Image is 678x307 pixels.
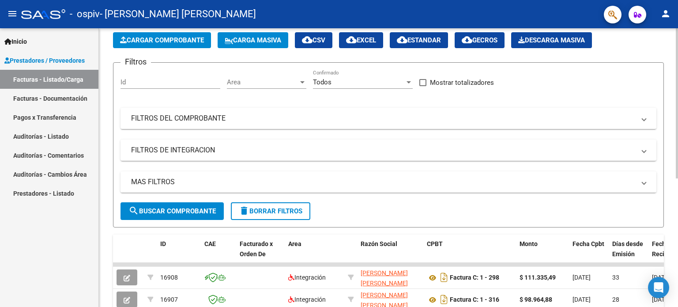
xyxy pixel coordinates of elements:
span: Integración [288,296,326,303]
button: Borrar Filtros [231,202,310,220]
datatable-header-cell: Monto [516,235,569,273]
datatable-header-cell: Area [285,235,344,273]
button: EXCEL [339,32,383,48]
datatable-header-cell: Días desde Emisión [609,235,648,273]
span: [DATE] [573,274,591,281]
span: 28 [612,296,619,303]
button: Descarga Masiva [511,32,592,48]
span: [DATE] [573,296,591,303]
mat-icon: cloud_download [346,34,357,45]
button: Cargar Comprobante [113,32,211,48]
datatable-header-cell: Fecha Cpbt [569,235,609,273]
div: Open Intercom Messenger [648,277,669,298]
div: 27382108340 [361,268,420,287]
i: Descargar documento [438,292,450,307]
span: Mostrar totalizadores [430,77,494,88]
span: Area [227,78,298,86]
span: Inicio [4,37,27,46]
span: CAE [204,240,216,247]
button: CSV [295,32,332,48]
mat-icon: menu [7,8,18,19]
mat-panel-title: FILTROS DE INTEGRACION [131,145,635,155]
span: Todos [313,78,331,86]
mat-expansion-panel-header: MAS FILTROS [121,171,656,193]
mat-icon: search [128,205,139,216]
span: Razón Social [361,240,397,247]
span: [DATE] [652,274,670,281]
button: Buscar Comprobante [121,202,224,220]
span: 33 [612,274,619,281]
mat-expansion-panel-header: FILTROS DEL COMPROBANTE [121,108,656,129]
datatable-header-cell: Facturado x Orden De [236,235,285,273]
span: Integración [288,274,326,281]
span: Descarga Masiva [518,36,585,44]
span: - ospiv [70,4,100,24]
span: Prestadores / Proveedores [4,56,85,65]
span: ID [160,240,166,247]
mat-icon: cloud_download [302,34,313,45]
datatable-header-cell: Razón Social [357,235,423,273]
span: Gecros [462,36,497,44]
span: - [PERSON_NAME] [PERSON_NAME] [100,4,256,24]
span: Facturado x Orden De [240,240,273,258]
strong: $ 98.964,88 [520,296,552,303]
span: Buscar Comprobante [128,207,216,215]
span: Cargar Comprobante [120,36,204,44]
h3: Filtros [121,56,151,68]
span: Borrar Filtros [239,207,302,215]
span: Fecha Recibido [652,240,677,258]
span: 16908 [160,274,178,281]
mat-expansion-panel-header: FILTROS DE INTEGRACION [121,140,656,161]
strong: $ 111.335,49 [520,274,556,281]
app-download-masive: Descarga masiva de comprobantes (adjuntos) [511,32,592,48]
span: [PERSON_NAME] [PERSON_NAME] [361,269,408,287]
span: Carga Masiva [225,36,281,44]
span: Fecha Cpbt [573,240,604,247]
button: Carga Masiva [218,32,288,48]
strong: Factura C: 1 - 298 [450,274,499,281]
button: Gecros [455,32,505,48]
button: Estandar [390,32,448,48]
span: CSV [302,36,325,44]
span: Estandar [397,36,441,44]
span: [DATE] [652,296,670,303]
span: Area [288,240,301,247]
span: 16907 [160,296,178,303]
strong: Factura C: 1 - 316 [450,296,499,303]
span: CPBT [427,240,443,247]
datatable-header-cell: ID [157,235,201,273]
datatable-header-cell: CPBT [423,235,516,273]
span: Días desde Emisión [612,240,643,258]
mat-panel-title: FILTROS DEL COMPROBANTE [131,114,635,123]
mat-icon: delete [239,205,249,216]
span: EXCEL [346,36,376,44]
mat-icon: person [660,8,671,19]
mat-panel-title: MAS FILTROS [131,177,635,187]
span: Monto [520,240,538,247]
mat-icon: cloud_download [397,34,407,45]
datatable-header-cell: CAE [201,235,236,273]
i: Descargar documento [438,270,450,284]
mat-icon: cloud_download [462,34,472,45]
